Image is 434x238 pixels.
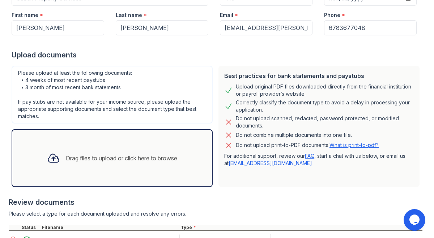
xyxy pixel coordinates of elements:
[12,50,422,60] div: Upload documents
[305,153,314,159] a: FAQ
[329,142,379,148] a: What is print-to-pdf?
[224,72,414,80] div: Best practices for bank statements and paystubs
[41,225,179,230] div: Filename
[179,225,422,230] div: Type
[236,142,379,149] p: Do not upload print-to-PDF documents.
[236,115,414,129] div: Do not upload scanned, redacted, password protected, or modified documents.
[220,12,233,19] label: Email
[20,225,41,230] div: Status
[236,99,414,113] div: Correctly classify the document type to avoid a delay in processing your application.
[229,160,312,166] a: [EMAIL_ADDRESS][DOMAIN_NAME]
[236,131,352,139] div: Do not combine multiple documents into one file.
[12,66,213,124] div: Please upload at least the following documents: • 4 weeks of most recent paystubs • 3 month of mo...
[236,83,414,98] div: Upload original PDF files downloaded directly from the financial institution or payroll provider’...
[116,12,142,19] label: Last name
[66,154,177,163] div: Drag files to upload or click here to browse
[9,210,422,217] div: Please select a type for each document uploaded and resolve any errors.
[224,152,414,167] p: For additional support, review our , start a chat with us below, or email us at
[324,12,340,19] label: Phone
[9,197,422,207] div: Review documents
[12,12,38,19] label: First name
[404,209,427,231] iframe: chat widget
